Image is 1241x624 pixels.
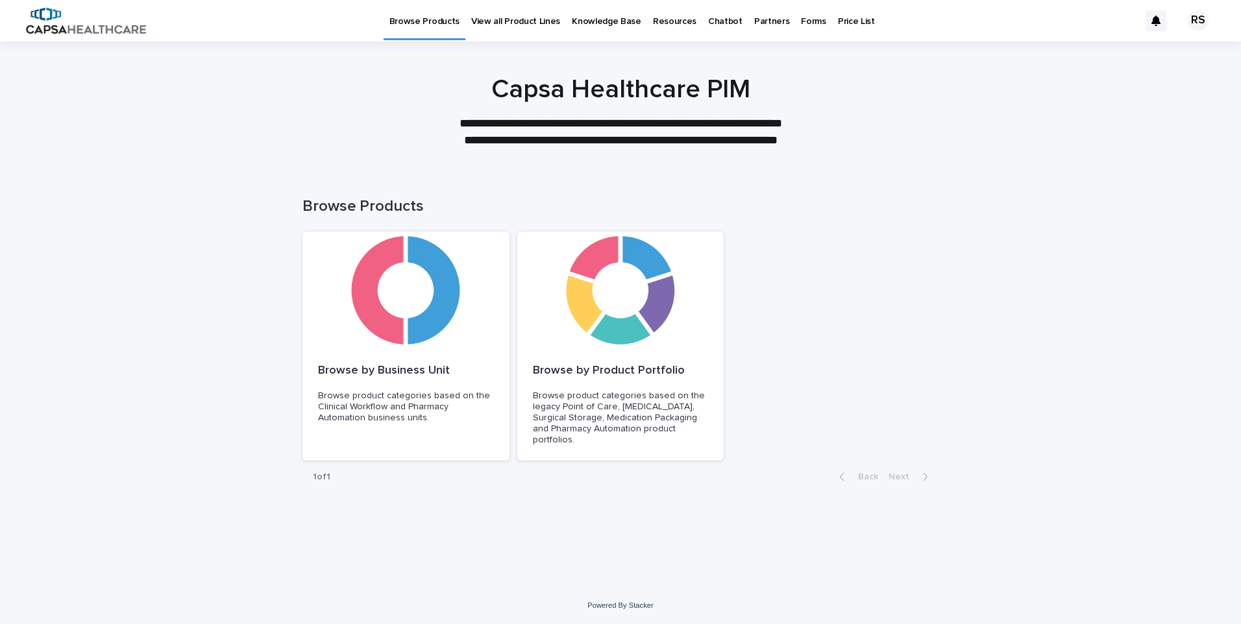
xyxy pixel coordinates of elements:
p: Browse product categories based on the legacy Point of Care, [MEDICAL_DATA], Surgical Storage, Me... [533,390,709,445]
p: Browse by Product Portfolio [533,364,709,378]
button: Back [829,471,883,483]
img: B5p4sRfuTuC72oLToeu7 [26,8,146,34]
span: Back [850,472,878,481]
p: 1 of 1 [302,461,341,493]
div: RS [1188,10,1209,31]
p: Browse product categories based on the Clinical Workflow and Pharmacy Automation business units. [318,390,494,423]
h1: Capsa Healthcare PIM [302,74,939,105]
a: Powered By Stacker [587,601,653,609]
p: Browse by Business Unit [318,364,494,378]
button: Next [883,471,939,483]
h1: Browse Products [302,197,939,216]
span: Next [889,472,917,481]
a: Browse by Product PortfolioBrowse product categories based on the legacy Point of Care, [MEDICAL_... [517,232,724,461]
a: Browse by Business UnitBrowse product categories based on the Clinical Workflow and Pharmacy Auto... [302,232,510,461]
